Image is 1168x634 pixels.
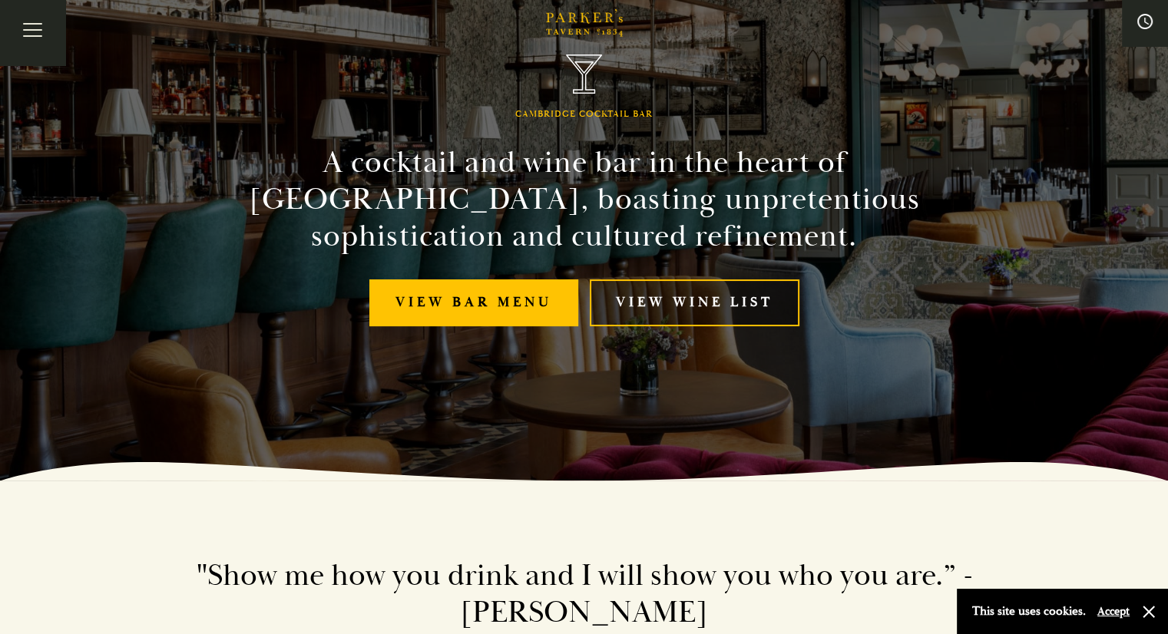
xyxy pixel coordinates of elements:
h1: Cambridge Cocktail Bar [515,109,653,120]
h2: A cocktail and wine bar in the heart of [GEOGRAPHIC_DATA], boasting unpretentious sophistication ... [234,144,935,255]
button: Accept [1097,604,1130,619]
img: Parker's Tavern Brasserie Cambridge [566,54,603,94]
p: This site uses cookies. [972,600,1086,622]
h2: "Show me how you drink and I will show you who you are.” - [PERSON_NAME] [147,557,1022,631]
a: View Wine List [590,279,799,326]
button: Close and accept [1141,604,1156,619]
a: View bar menu [369,279,578,326]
